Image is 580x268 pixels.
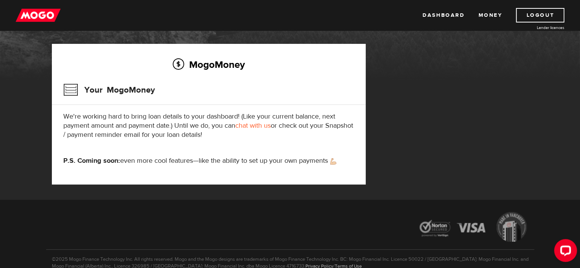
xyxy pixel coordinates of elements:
[63,112,354,140] p: We're working hard to bring loan details to your dashboard! (Like your current balance, next paym...
[516,8,564,22] a: Logout
[63,80,155,100] h3: Your MogoMoney
[63,156,120,165] strong: P.S. Coming soon:
[423,8,464,22] a: Dashboard
[63,156,354,165] p: even more cool features—like the ability to set up your own payments
[478,8,502,22] a: Money
[16,8,61,22] img: mogo_logo-11ee424be714fa7cbb0f0f49df9e16ec.png
[412,206,534,249] img: legal-icons-92a2ffecb4d32d839781d1b4e4802d7b.png
[507,25,564,30] a: Lender licences
[63,56,354,72] h2: MogoMoney
[235,121,271,130] a: chat with us
[330,158,336,165] img: strong arm emoji
[548,236,580,268] iframe: LiveChat chat widget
